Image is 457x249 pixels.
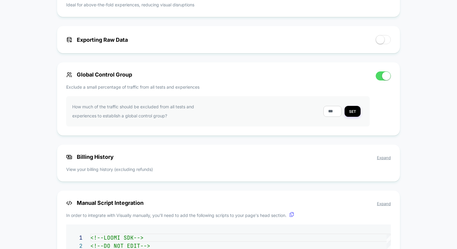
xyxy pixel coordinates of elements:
[66,37,128,43] span: Exporting Raw Data
[66,166,391,172] p: View your billing history (excluding refunds)
[66,71,132,78] span: Global Control Group
[66,212,391,218] p: In order to integrate with Visually manually, you'll need to add the following scripts to your pa...
[345,106,361,117] button: SET
[66,154,391,160] span: Billing History
[66,2,194,8] p: Ideal for above-the-fold experiences, reducing visual disruptions
[377,155,391,160] span: Expand
[66,84,199,90] p: Exclude a small percentage of traffic from all tests and experiences
[66,96,200,126] div: How much of the traffic should be excluded from all tests and experiences to establish a global c...
[377,201,391,206] span: Expand
[66,200,391,206] span: Manual Script Integration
